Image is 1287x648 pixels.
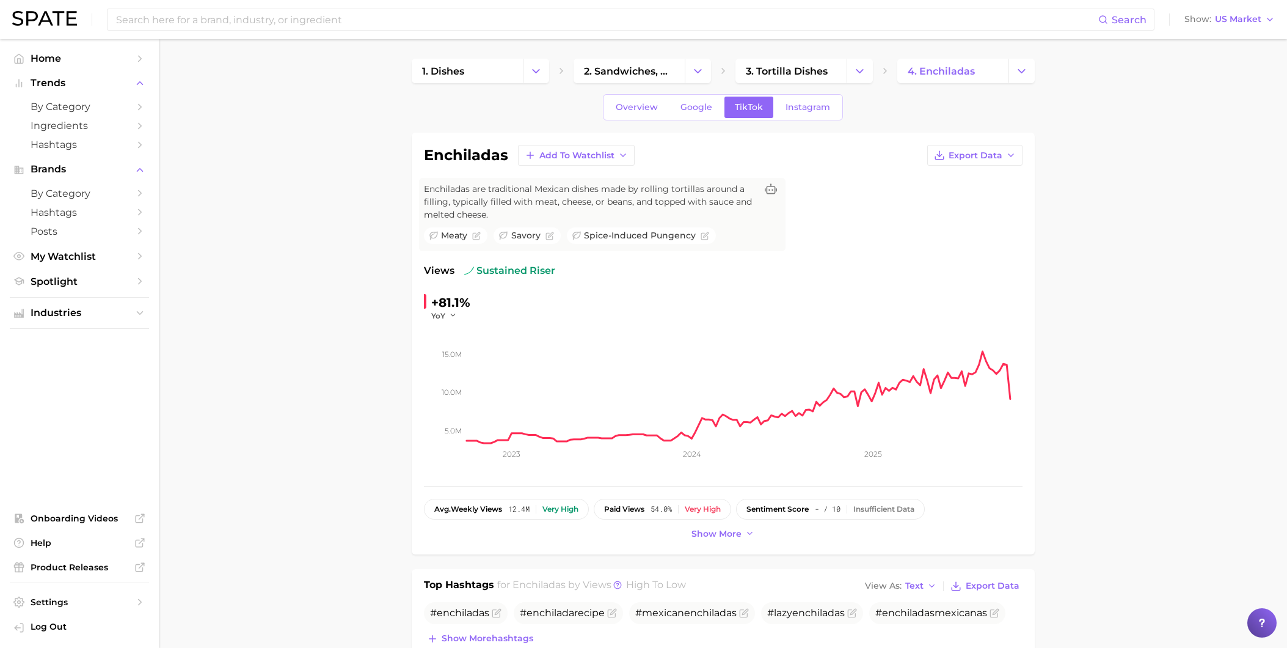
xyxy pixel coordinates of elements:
[492,608,501,618] button: Flag as miscategorized or irrelevant
[670,97,723,118] a: Google
[1008,59,1035,83] button: Change Category
[10,97,149,116] a: by Category
[626,579,686,591] span: high to low
[947,578,1022,595] button: Export Data
[10,558,149,576] a: Product Releases
[10,160,149,179] button: Brands
[1184,16,1211,23] span: Show
[434,504,451,514] abbr: average
[512,579,566,591] span: enchiladas
[542,505,578,514] div: Very high
[905,583,924,589] span: Text
[434,505,502,514] span: weekly views
[685,59,711,83] button: Change Category
[424,578,494,595] h1: Top Hashtags
[604,505,644,514] span: paid views
[508,505,530,514] span: 12.4m
[605,97,668,118] a: Overview
[616,102,658,112] span: Overview
[10,272,149,291] a: Spotlight
[511,229,541,242] span: savory
[735,102,763,112] span: TikTok
[31,597,128,608] span: Settings
[847,608,857,618] button: Flag as miscategorized or irrelevant
[10,534,149,552] a: Help
[949,150,1002,161] span: Export Data
[966,581,1019,591] span: Export Data
[31,226,128,237] span: Posts
[472,232,481,240] button: Flag as miscategorized or irrelevant
[10,184,149,203] a: by Category
[691,529,742,539] span: Show more
[31,513,128,524] span: Onboarding Videos
[1215,16,1261,23] span: US Market
[683,449,701,458] tspan: 2024
[688,526,758,542] button: Show more
[442,633,533,644] span: Show more hashtags
[1112,14,1147,26] span: Search
[990,608,999,618] button: Flag as miscategorized or irrelevant
[584,65,674,77] span: 2. sandwiches, pizzas & tortilla dishes
[882,607,935,619] span: enchiladas
[594,499,731,520] button: paid views54.0%Very high
[445,426,462,435] tspan: 5.0m
[31,120,128,131] span: Ingredients
[12,11,77,26] img: SPATE
[31,188,128,199] span: by Category
[31,276,128,287] span: Spotlight
[31,53,128,64] span: Home
[10,509,149,528] a: Onboarding Videos
[10,247,149,266] a: My Watchlist
[684,607,737,619] span: enchiladas
[31,562,128,573] span: Product Releases
[520,607,605,619] span: #enchiladarecipe
[545,232,554,240] button: Flag as miscategorized or irrelevant
[31,207,128,218] span: Hashtags
[10,74,149,92] button: Trends
[31,101,128,112] span: by Category
[746,505,809,514] span: sentiment score
[442,388,462,397] tspan: 10.0m
[1181,12,1278,28] button: ShowUS Market
[701,232,709,240] button: Flag as miscategorized or irrelevant
[503,449,520,458] tspan: 2023
[792,607,845,619] span: enchiladas
[847,59,873,83] button: Change Category
[746,65,828,77] span: 3. tortilla dishes
[607,608,617,618] button: Flag as miscategorized or irrelevant
[523,59,549,83] button: Change Category
[584,229,696,242] span: spice-induced pungency
[685,505,721,514] div: Very high
[437,607,489,619] span: enchiladas
[736,499,925,520] button: sentiment score- / 10Insufficient Data
[31,537,128,548] span: Help
[724,97,773,118] a: TikTok
[853,505,914,514] div: Insufficient Data
[680,102,712,112] span: Google
[735,59,847,83] a: 3. tortilla dishes
[739,608,749,618] button: Flag as miscategorized or irrelevant
[115,9,1098,30] input: Search here for a brand, industry, or ingredient
[775,97,840,118] a: Instagram
[908,65,975,77] span: 4. enchiladas
[927,145,1023,166] button: Export Data
[767,607,845,619] span: #lazy
[31,307,128,318] span: Industries
[10,203,149,222] a: Hashtags
[10,304,149,322] button: Industries
[430,607,489,619] span: #
[539,150,614,161] span: Add to Watchlist
[422,65,464,77] span: 1. dishes
[31,139,128,150] span: Hashtags
[31,621,139,632] span: Log Out
[10,222,149,241] a: Posts
[424,263,454,278] span: Views
[10,116,149,135] a: Ingredients
[424,183,756,221] span: Enchiladas are traditional Mexican dishes made by rolling tortillas around a filling, typically f...
[635,607,737,619] span: #mexican
[10,49,149,68] a: Home
[497,578,686,595] h2: for by Views
[431,311,445,321] span: YoY
[441,229,467,242] span: meaty
[442,350,462,359] tspan: 15.0m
